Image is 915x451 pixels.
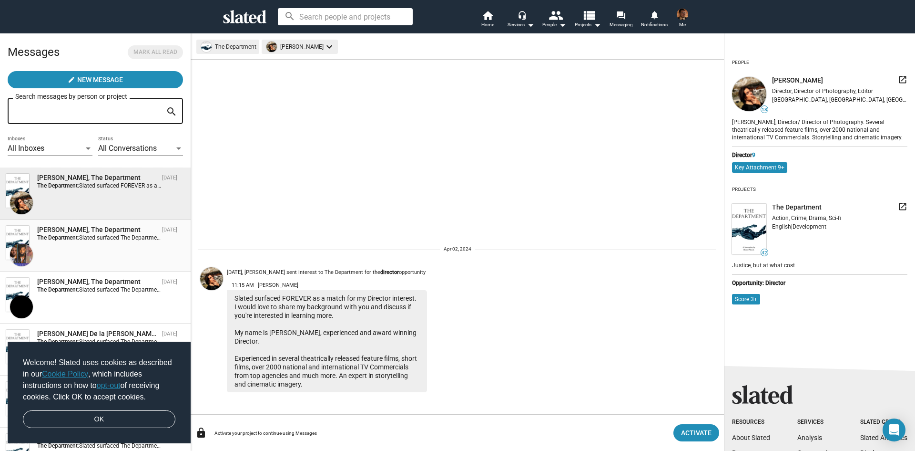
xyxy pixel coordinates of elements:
strong: The Department: [37,234,79,241]
div: cookieconsent [8,342,191,444]
img: Maurice Kerry [10,243,33,266]
mat-icon: arrow_drop_down [557,19,568,31]
mat-icon: forum [616,10,625,20]
img: undefined [266,42,277,52]
button: Services [504,10,538,31]
strong: The Department: [37,442,79,449]
span: [PERSON_NAME] [772,76,823,85]
mat-chip: [PERSON_NAME] [262,40,338,54]
img: Nicole Michele Guilbault [10,295,33,318]
img: Jose Zambrano Cassella [10,191,33,214]
div: Director, Director of Photography, Editor [772,88,907,94]
mat-chip: Key Attachment 9+ [732,162,787,173]
div: [GEOGRAPHIC_DATA], [GEOGRAPHIC_DATA], [GEOGRAPHIC_DATA] [772,96,907,103]
span: 11:15 AM [232,282,254,288]
strong: The Department: [37,182,79,189]
button: New Message [8,71,183,88]
a: dismiss cookie message [23,410,175,429]
img: The Department [6,330,29,364]
img: undefined [732,77,766,111]
span: Welcome! Slated uses cookies as described in our , which includes instructions on how to of recei... [23,357,175,403]
span: Projects [575,19,601,31]
time: [DATE] [162,175,177,181]
span: Mark all read [133,47,177,57]
strong: The Department: [37,286,79,293]
span: New Message [77,71,123,88]
time: [DATE] [162,227,177,233]
div: People [542,19,566,31]
img: The Department [6,382,29,416]
span: [PERSON_NAME] [258,282,298,288]
img: The Department [6,174,29,208]
div: Opportunity: Director [732,280,907,286]
mat-icon: launch [898,202,907,211]
mat-icon: lock [195,427,207,439]
span: | [791,223,793,230]
img: undefined [732,204,766,255]
span: Slated surfaced The Department as a match for my Actor interest. I would love to share my backgro... [79,234,493,241]
mat-icon: home [482,10,493,21]
span: All Conversations [98,144,157,153]
button: People [538,10,571,31]
span: Action, Crime, Drama, Sci-fi [772,215,841,221]
div: Slated surfaced FOREVER as a match for my Director interest. I would love to share my background ... [227,290,427,392]
a: About Slated [732,434,770,441]
div: Maurice Kerry, The Department [37,225,158,234]
mat-icon: headset_mic [518,10,526,19]
a: Analysis [797,434,822,441]
mat-icon: notifications [650,10,659,19]
mat-icon: arrow_drop_down [525,19,536,31]
div: Services [508,19,534,31]
span: Home [481,19,494,31]
input: Search people and projects [278,8,413,25]
mat-icon: arrow_drop_down [591,19,603,31]
span: 9 [752,152,755,158]
div: Jose Zambrano Cassella, The Department [37,173,158,182]
img: The Department [6,278,29,312]
img: The Department [6,226,29,260]
img: Donald Drew Jr [677,9,688,20]
div: Projects [732,183,756,196]
mat-icon: people [549,8,562,22]
strong: director [380,269,399,275]
span: Slated surfaced The Department as a match for my Actor interest. I would love to share my backgro... [79,442,493,449]
mat-icon: search [166,105,177,119]
img: Jose Zambrano Cassella [200,267,223,290]
span: Development [793,223,826,230]
span: All Inboxes [8,144,44,153]
span: 18 [761,107,768,113]
a: Cookie Policy [42,370,88,378]
div: Nicole Michele Guilbault, The Department [37,277,158,286]
div: Open Intercom Messenger [883,419,905,441]
span: English [772,223,791,230]
time: [DATE] [162,331,177,337]
div: Slated Group [860,419,907,426]
div: [PERSON_NAME], Director/ Director of Photography. Several theatrically released feature films, ov... [732,117,907,142]
time: [DATE] [162,279,177,285]
span: Notifications [641,19,668,31]
div: Justice, but at what cost [732,260,907,270]
div: [DATE], [PERSON_NAME] sent interest to The Department for the opportunity [227,269,426,276]
button: Donald Drew JrMe [671,7,694,31]
a: Notifications [638,10,671,31]
mat-icon: view_list [582,8,596,22]
a: Messaging [604,10,638,31]
span: The Department [772,203,822,212]
button: Mark all read [128,45,183,59]
strong: The Department: [37,338,79,345]
span: Slated surfaced The Department as a match for my Actor interest. I would love to share my backgro... [79,338,493,345]
h2: Messages [8,41,60,63]
span: 42 [761,250,768,256]
button: Projects [571,10,604,31]
div: People [732,56,749,69]
span: Activate [681,424,712,441]
div: Jonathan De la Torre, The Department [37,329,158,338]
mat-icon: create [68,76,75,84]
a: Jose Zambrano Cassella [198,265,225,394]
a: Slated Analytics [860,434,907,441]
div: Director [732,152,907,158]
mat-icon: launch [898,75,907,84]
a: Home [471,10,504,31]
mat-icon: keyboard_arrow_down [324,41,335,52]
span: Slated surfaced The Department as a match for my Actor interest. I would love to share my backgro... [79,286,493,293]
